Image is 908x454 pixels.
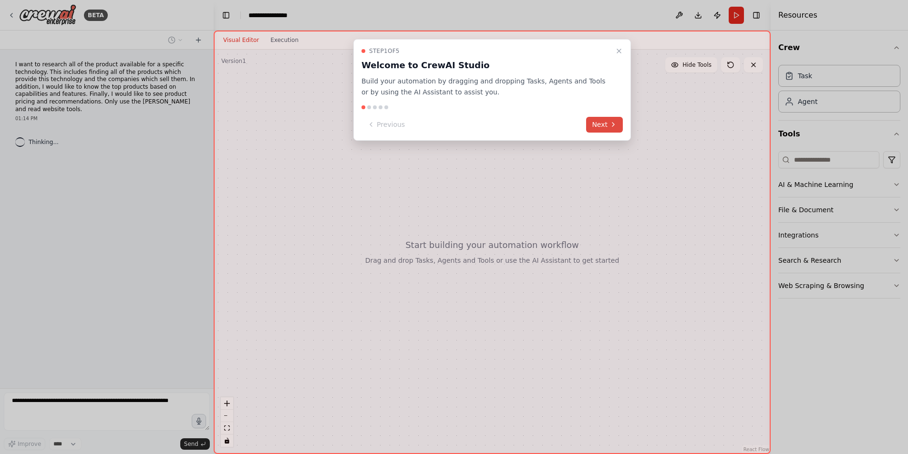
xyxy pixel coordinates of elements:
[369,47,400,55] span: Step 1 of 5
[361,59,611,72] h3: Welcome to CrewAI Studio
[613,45,625,57] button: Close walkthrough
[219,9,233,22] button: Hide left sidebar
[361,117,411,133] button: Previous
[361,76,611,98] p: Build your automation by dragging and dropping Tasks, Agents and Tools or by using the AI Assista...
[586,117,623,133] button: Next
